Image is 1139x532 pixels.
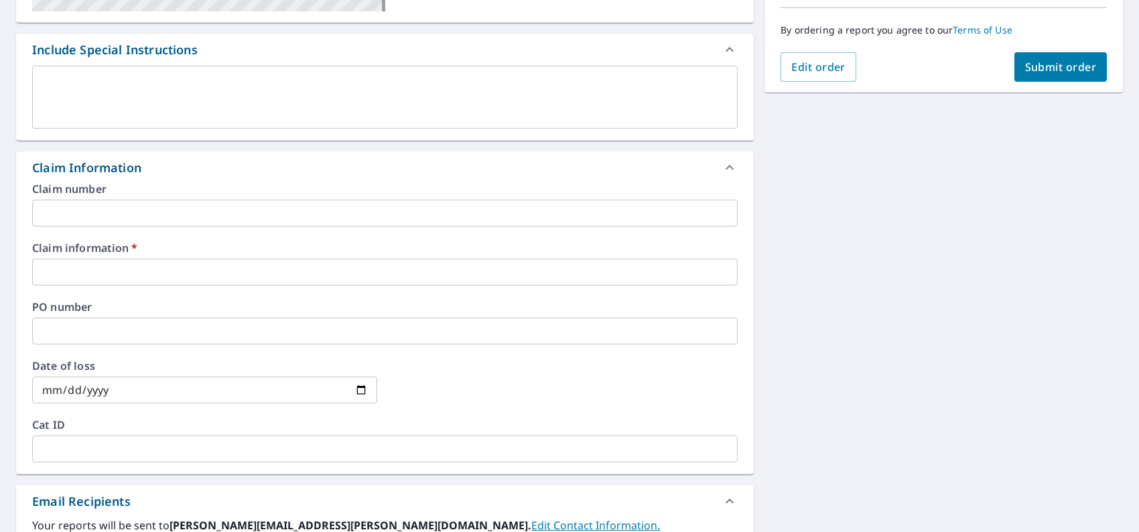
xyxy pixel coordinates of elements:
button: Edit order [781,52,856,82]
p: By ordering a report you agree to our [781,24,1107,36]
label: Claim number [32,184,738,194]
div: Claim Information [16,151,754,184]
div: Email Recipients [16,485,754,517]
span: Edit order [791,60,846,74]
a: Terms of Use [953,23,1012,36]
div: Include Special Instructions [32,41,198,59]
button: Submit order [1014,52,1108,82]
label: Cat ID [32,419,738,430]
span: Submit order [1025,60,1097,74]
label: Date of loss [32,360,377,371]
label: PO number [32,302,738,312]
label: Claim information [32,243,738,253]
div: Claim Information [32,159,141,177]
div: Include Special Instructions [16,34,754,66]
div: Email Recipients [32,492,131,511]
